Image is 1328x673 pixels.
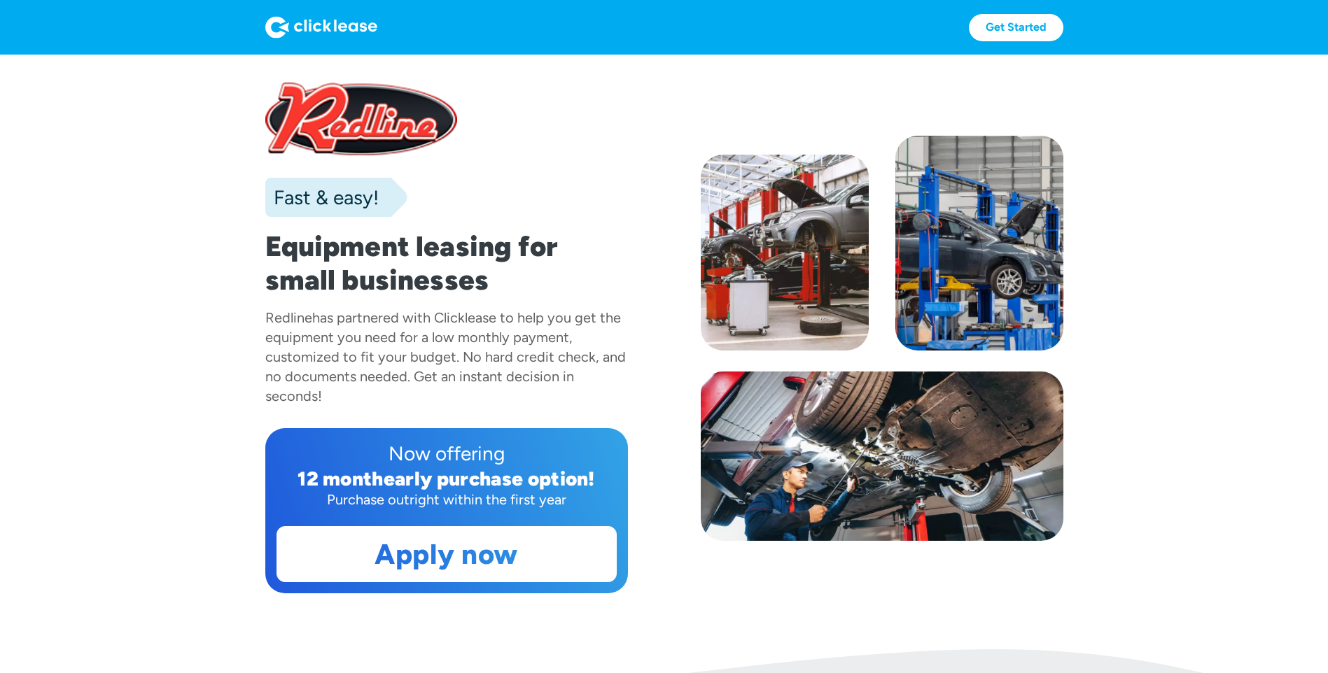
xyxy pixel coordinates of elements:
h1: Equipment leasing for small businesses [265,229,628,297]
div: 12 month [298,467,384,490]
div: Purchase outright within the first year [277,490,617,509]
a: Apply now [277,527,616,581]
div: has partnered with Clicklease to help you get the equipment you need for a low monthly payment, c... [265,309,626,404]
a: Get Started [969,14,1063,41]
img: Logo [265,16,377,38]
div: early purchase option! [384,467,595,490]
div: Now offering [277,439,617,467]
div: Fast & easy! [265,183,379,211]
div: Redline [265,309,312,326]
